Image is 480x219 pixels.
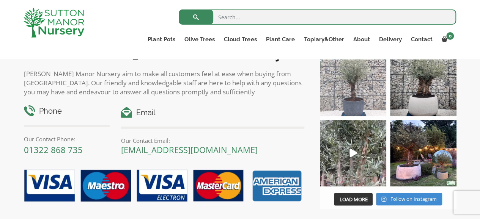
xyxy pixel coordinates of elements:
[349,149,357,157] svg: Play
[320,120,386,186] img: New arrivals Monday morning of beautiful olive trees 🤩🤩 The weather is beautiful this summer, gre...
[334,193,373,206] button: Load More
[179,9,456,25] input: Search...
[24,135,110,144] p: Our Contact Phone:
[219,34,261,45] a: Cloud Trees
[121,107,304,119] h4: Email
[320,50,386,116] img: A beautiful multi-stem Spanish Olive tree potted in our luxurious fibre clay pots 😍😍
[299,34,348,45] a: Topiary&Other
[381,196,386,202] svg: Instagram
[348,34,374,45] a: About
[24,105,110,117] h4: Phone
[261,34,299,45] a: Plant Care
[339,196,367,202] span: Load More
[390,120,456,186] img: “The poetry of nature is never dead” 🪴🫒 A stunning beautiful customer photo has been sent into us...
[73,45,282,61] b: [PERSON_NAME] Manor Nursery
[446,32,454,40] span: 0
[320,120,386,186] a: Play
[24,144,83,155] a: 01322 868 735
[143,34,180,45] a: Plant Pots
[376,193,442,206] a: Instagram Follow on Instagram
[180,34,219,45] a: Olive Trees
[437,34,456,45] a: 0
[390,50,456,116] img: Check out this beauty we potted at our nursery today ❤️‍🔥 A huge, ancient gnarled Olive tree plan...
[121,136,304,145] p: Our Contact Email:
[406,34,437,45] a: Contact
[390,196,437,202] span: Follow on Instagram
[24,45,305,61] h2: Contact
[18,165,305,207] img: payment-options.png
[121,144,258,155] a: [EMAIL_ADDRESS][DOMAIN_NAME]
[24,69,305,97] p: [PERSON_NAME] Manor Nursery aim to make all customers feel at ease when buying from [GEOGRAPHIC_D...
[24,8,84,38] img: logo
[374,34,406,45] a: Delivery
